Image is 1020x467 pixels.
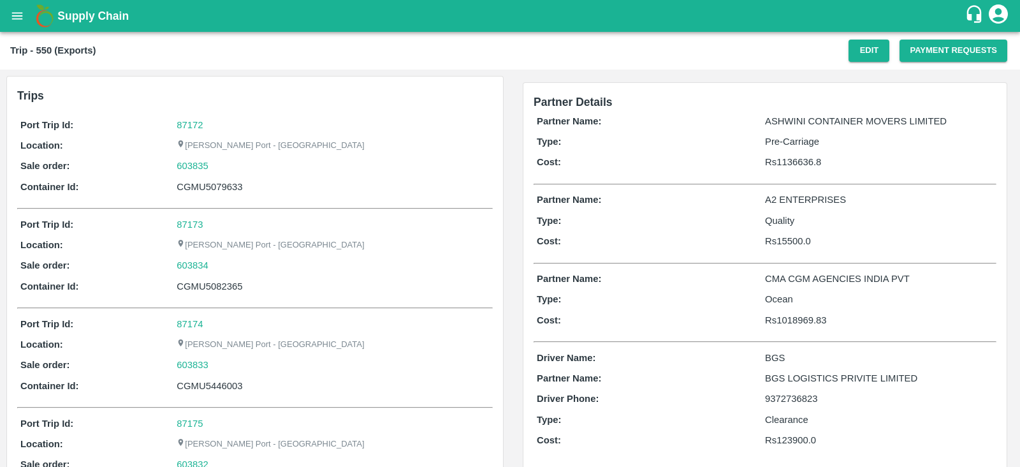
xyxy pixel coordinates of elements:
b: Driver Phone: [537,394,599,404]
p: ASHWINI CONTAINER MOVERS LIMITED [765,114,993,128]
p: Rs 123900.0 [765,433,993,447]
p: Rs 1018969.83 [765,313,993,327]
b: Location: [20,339,63,350]
div: CGMU5082365 [177,279,490,293]
b: Type: [537,415,562,425]
b: Partner Name: [537,195,601,205]
b: Cost: [537,236,561,246]
a: 603834 [177,258,208,272]
b: Type: [537,216,562,226]
b: Driver Name: [537,353,595,363]
b: Sale order: [20,260,70,271]
button: open drawer [3,1,32,31]
b: Container Id: [20,281,79,292]
b: Port Trip Id: [20,319,73,329]
a: 603835 [177,159,208,173]
b: Location: [20,240,63,250]
a: Supply Chain [57,7,965,25]
button: Payment Requests [900,40,1007,62]
p: [PERSON_NAME] Port - [GEOGRAPHIC_DATA] [177,339,364,351]
b: Sale order: [20,161,70,171]
p: Quality [765,214,993,228]
a: 87175 [177,419,203,429]
p: BGS LOGISTICS PRIVITE LIMITED [765,371,993,385]
b: Trip - 550 (Exports) [10,45,96,56]
p: Pre-Carriage [765,135,993,149]
b: Container Id: [20,381,79,391]
div: CGMU5446003 [177,379,490,393]
b: Port Trip Id: [20,419,73,429]
span: Partner Details [534,96,613,108]
p: [PERSON_NAME] Port - [GEOGRAPHIC_DATA] [177,438,364,450]
p: A2 ENTERPRISES [765,193,993,207]
b: Partner Name: [537,274,601,284]
b: Port Trip Id: [20,219,73,230]
p: Rs 15500.0 [765,234,993,248]
a: 603833 [177,358,208,372]
b: Trips [17,89,44,102]
b: Container Id: [20,182,79,192]
a: 87172 [177,120,203,130]
b: Partner Name: [537,116,601,126]
p: [PERSON_NAME] Port - [GEOGRAPHIC_DATA] [177,140,364,152]
p: CMA CGM AGENCIES INDIA PVT [765,272,993,286]
p: Ocean [765,292,993,306]
img: logo [32,3,57,29]
b: Type: [537,294,562,304]
p: Rs 1136636.8 [765,155,993,169]
b: Location: [20,140,63,151]
b: Cost: [537,157,561,167]
button: Edit [849,40,889,62]
div: customer-support [965,4,987,27]
b: Cost: [537,435,561,445]
b: Cost: [537,315,561,325]
div: account of current user [987,3,1010,29]
p: [PERSON_NAME] Port - [GEOGRAPHIC_DATA] [177,239,364,251]
b: Location: [20,439,63,449]
b: Type: [537,137,562,147]
p: 9372736823 [765,392,993,406]
b: Port Trip Id: [20,120,73,130]
a: 87174 [177,319,203,329]
div: CGMU5079633 [177,180,490,194]
b: Partner Name: [537,373,601,383]
p: Clearance [765,413,993,427]
b: Sale order: [20,360,70,370]
a: 87173 [177,219,203,230]
p: BGS [765,351,993,365]
b: Supply Chain [57,10,129,22]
